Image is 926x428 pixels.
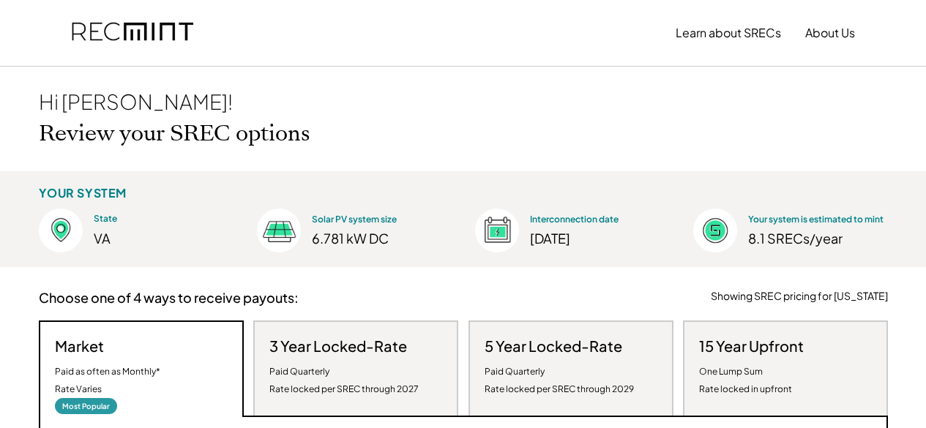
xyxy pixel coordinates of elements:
[485,337,622,356] h3: 5 Year Locked-Rate
[805,18,855,48] button: About Us
[711,289,888,304] div: Showing SREC pricing for [US_STATE]
[39,209,83,252] img: Location%403x.png
[748,230,887,247] div: 8.1 SRECs/year
[485,363,634,398] div: Paid Quarterly Rate locked per SREC through 2029
[676,18,781,48] button: Learn about SRECs
[39,289,299,306] h3: Choose one of 4 ways to receive payouts:
[312,214,440,226] div: Solar PV system size
[55,398,117,414] div: Most Popular
[530,230,658,247] div: [DATE]
[475,209,519,252] img: Interconnection%403x.png
[257,209,301,252] img: Size%403x.png
[693,209,737,252] img: Estimated%403x.png
[39,186,127,201] div: YOUR SYSTEM
[312,230,440,247] div: 6.781 kW DC
[94,229,222,247] div: VA
[269,363,419,398] div: Paid Quarterly Rate locked per SREC through 2027
[39,121,310,147] h2: Review your SREC options
[39,89,233,115] div: Hi [PERSON_NAME]!
[55,337,104,356] h3: Market
[72,8,193,58] img: recmint-logotype%403x.png
[269,337,407,356] h3: 3 Year Locked-Rate
[699,337,804,356] h3: 15 Year Upfront
[94,213,222,225] div: State
[699,363,792,398] div: One Lump Sum Rate locked in upfront
[748,214,884,226] div: Your system is estimated to mint
[530,214,658,226] div: Interconnection date
[55,363,160,398] div: Paid as often as Monthly* Rate Varies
